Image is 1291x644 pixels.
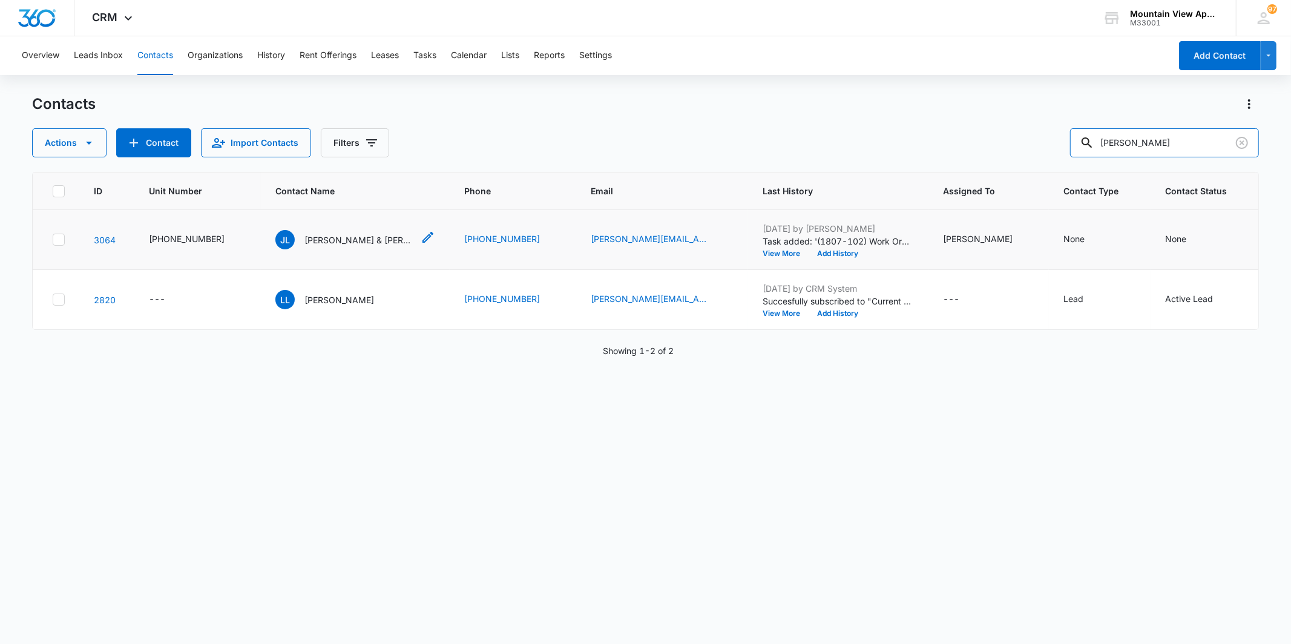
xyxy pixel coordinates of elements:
button: Settings [579,36,612,75]
button: Actions [1240,94,1259,114]
input: Search Contacts [1070,128,1259,157]
p: [DATE] by [PERSON_NAME] [763,222,914,235]
a: Navigate to contact details page for Laura Lathrop [94,295,116,305]
p: [PERSON_NAME] [304,294,374,306]
span: Contact Type [1063,185,1119,197]
div: Contact Status - None - Select to Edit Field [1165,232,1208,247]
div: Unit Number - 545-1807-102 - Select to Edit Field [149,232,246,247]
button: Add History [809,310,867,317]
div: Unit Number - - Select to Edit Field [149,292,187,307]
div: Active Lead [1165,292,1213,305]
div: Email - Laura.Lathrop@du.edu - Select to Edit Field [591,292,734,307]
button: Lists [501,36,519,75]
h1: Contacts [32,95,96,113]
span: Phone [464,185,544,197]
button: Rent Offerings [300,36,356,75]
p: [PERSON_NAME] & [PERSON_NAME] [304,234,413,246]
a: [PERSON_NAME][EMAIL_ADDRESS][PERSON_NAME][DOMAIN_NAME] [591,232,712,245]
span: LL [275,290,295,309]
button: Add Contact [116,128,191,157]
div: account name [1130,9,1218,19]
span: Contact Status [1165,185,1227,197]
span: JL [275,230,295,249]
p: Showing 1-2 of 2 [603,344,674,357]
div: Contact Status - Active Lead - Select to Edit Field [1165,292,1235,307]
button: Overview [22,36,59,75]
span: Last History [763,185,896,197]
button: Calendar [451,36,487,75]
span: 97 [1267,4,1277,14]
span: Email [591,185,716,197]
p: Task added: '(1807-102) Work Order ' [763,235,914,248]
div: None [1165,232,1186,245]
div: notifications count [1267,4,1277,14]
div: --- [149,292,165,307]
span: ID [94,185,102,197]
div: [PHONE_NUMBER] [149,232,225,245]
div: Phone - (719) 331-6106 - Select to Edit Field [464,292,562,307]
span: Assigned To [943,185,1017,197]
button: Import Contacts [201,128,311,157]
a: [PHONE_NUMBER] [464,232,540,245]
button: Contacts [137,36,173,75]
button: Clear [1232,133,1252,153]
div: Lead [1063,292,1083,305]
p: Succesfully subscribed to "Current Residents ". [763,295,914,307]
div: Contact Name - Laura Lathrop - Select to Edit Field [275,290,396,309]
button: Tasks [413,36,436,75]
button: Actions [32,128,107,157]
div: Contact Name - James Lathrop & Laura Lathrop - Select to Edit Field [275,230,435,249]
button: Organizations [188,36,243,75]
button: Reports [534,36,565,75]
div: Email - Laura.Lathrop@du.edu - Select to Edit Field [591,232,734,247]
button: View More [763,310,809,317]
div: Contact Type - Lead - Select to Edit Field [1063,292,1105,307]
div: Phone - (719) 331-6106 - Select to Edit Field [464,232,562,247]
button: View More [763,250,809,257]
button: Add History [809,250,867,257]
span: CRM [93,11,118,24]
span: Unit Number [149,185,246,197]
span: Contact Name [275,185,418,197]
button: Add Contact [1179,41,1261,70]
p: [DATE] by CRM System [763,282,914,295]
div: Assigned To - - Select to Edit Field [943,292,981,307]
div: Contact Type - None - Select to Edit Field [1063,232,1106,247]
button: Leases [371,36,399,75]
div: None [1063,232,1085,245]
button: History [257,36,285,75]
div: --- [943,292,959,307]
button: Filters [321,128,389,157]
a: Navigate to contact details page for James Lathrop & Laura Lathrop [94,235,116,245]
a: [PHONE_NUMBER] [464,292,540,305]
div: account id [1130,19,1218,27]
div: [PERSON_NAME] [943,232,1013,245]
button: Leads Inbox [74,36,123,75]
div: Assigned To - Makenna Berry - Select to Edit Field [943,232,1034,247]
a: [PERSON_NAME][EMAIL_ADDRESS][PERSON_NAME][DOMAIN_NAME] [591,292,712,305]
